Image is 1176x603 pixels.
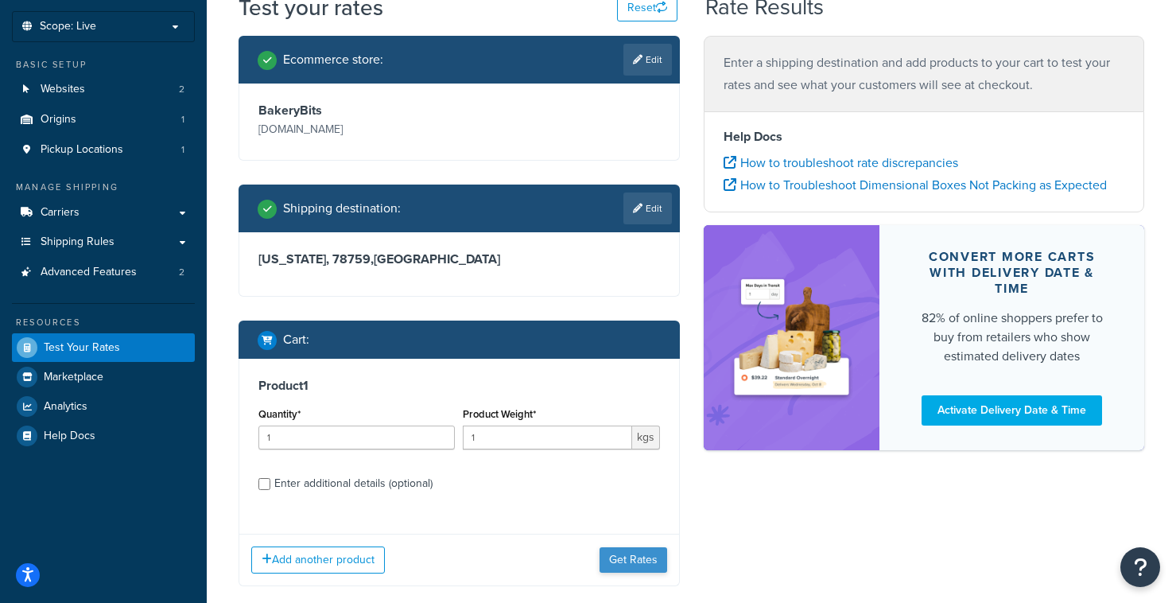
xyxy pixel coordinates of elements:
[44,341,120,355] span: Test Your Rates
[12,198,195,228] a: Carriers
[12,75,195,104] li: Websites
[12,316,195,329] div: Resources
[283,201,401,216] h2: Shipping destination :
[12,181,195,194] div: Manage Shipping
[623,193,672,224] a: Edit
[258,378,660,394] h3: Product 1
[41,83,85,96] span: Websites
[258,426,455,449] input: 0
[258,119,455,141] p: [DOMAIN_NAME]
[44,371,103,384] span: Marketplace
[922,395,1102,426] a: Activate Delivery Date & Time
[258,251,660,267] h3: [US_STATE], 78759 , [GEOGRAPHIC_DATA]
[12,258,195,287] li: Advanced Features
[179,83,184,96] span: 2
[12,258,195,287] a: Advanced Features2
[728,249,856,426] img: feature-image-ddt-36eae7f7280da8017bfb280eaccd9c446f90b1fe08728e4019434db127062ab4.png
[12,363,195,391] a: Marketplace
[12,105,195,134] li: Origins
[44,430,95,443] span: Help Docs
[181,113,184,126] span: 1
[258,103,455,119] h3: BakeryBits
[40,20,96,33] span: Scope: Live
[44,400,87,414] span: Analytics
[623,44,672,76] a: Edit
[41,113,76,126] span: Origins
[724,127,1125,146] h4: Help Docs
[12,228,195,257] a: Shipping Rules
[12,422,195,450] a: Help Docs
[918,249,1106,297] div: Convert more carts with delivery date & time
[724,154,958,172] a: How to troubleshoot rate discrepancies
[41,143,123,157] span: Pickup Locations
[12,135,195,165] li: Pickup Locations
[41,235,114,249] span: Shipping Rules
[41,266,137,279] span: Advanced Features
[463,426,631,449] input: 0.00
[12,105,195,134] a: Origins1
[283,333,309,347] h2: Cart :
[283,53,383,67] h2: Ecommerce store :
[12,58,195,72] div: Basic Setup
[181,143,184,157] span: 1
[274,473,433,495] div: Enter additional details (optional)
[41,206,80,220] span: Carriers
[724,52,1125,96] p: Enter a shipping destination and add products to your cart to test your rates and see what your c...
[724,176,1107,194] a: How to Troubleshoot Dimensional Boxes Not Packing as Expected
[918,309,1106,366] div: 82% of online shoppers prefer to buy from retailers who show estimated delivery dates
[179,266,184,279] span: 2
[258,408,301,420] label: Quantity*
[463,408,536,420] label: Product Weight*
[251,547,385,574] button: Add another product
[632,426,660,449] span: kgs
[1120,547,1160,587] button: Open Resource Center
[12,333,195,362] a: Test Your Rates
[600,547,667,573] button: Get Rates
[12,75,195,104] a: Websites2
[12,135,195,165] a: Pickup Locations1
[258,478,270,490] input: Enter additional details (optional)
[12,392,195,421] a: Analytics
